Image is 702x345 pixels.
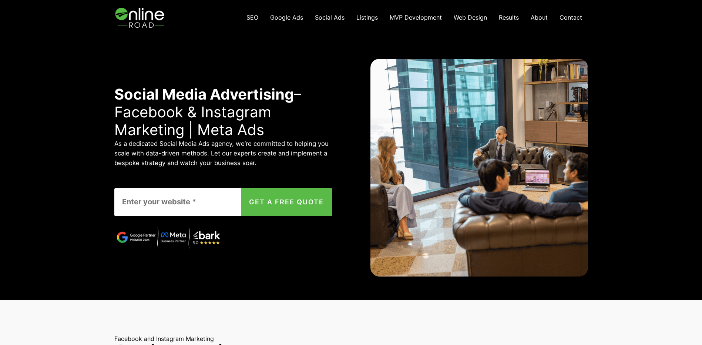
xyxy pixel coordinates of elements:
a: About [525,10,554,25]
span: MVP Development [390,14,442,21]
a: Listings [350,10,384,25]
span: About [531,14,548,21]
span: Google Ads [270,14,303,21]
h6: Facebook and Instagram Marketing [114,335,351,342]
a: SEO [241,10,264,25]
form: Contact form [114,188,332,216]
span: Web Design [454,14,487,21]
strong: Social Media Advertising [114,85,294,103]
span: Contact [560,14,582,21]
input: Enter your website * [114,188,257,216]
a: Google Ads [264,10,309,25]
button: GET A FREE QUOTE [241,188,332,216]
a: MVP Development [384,10,448,25]
a: Social Ads [309,10,350,25]
p: – Facebook & Instagram Marketing | Meta Ads [114,86,332,139]
a: Web Design [448,10,493,25]
a: Contact [554,10,588,25]
span: Results [499,14,519,21]
span: Listings [356,14,378,21]
a: Results [493,10,525,25]
span: SEO [246,14,258,21]
span: Social Ads [315,14,345,21]
p: As a dedicated Social Media Ads agency, we’re committed to helping you scale with data-driven met... [114,139,332,168]
nav: Navigation [241,10,588,25]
